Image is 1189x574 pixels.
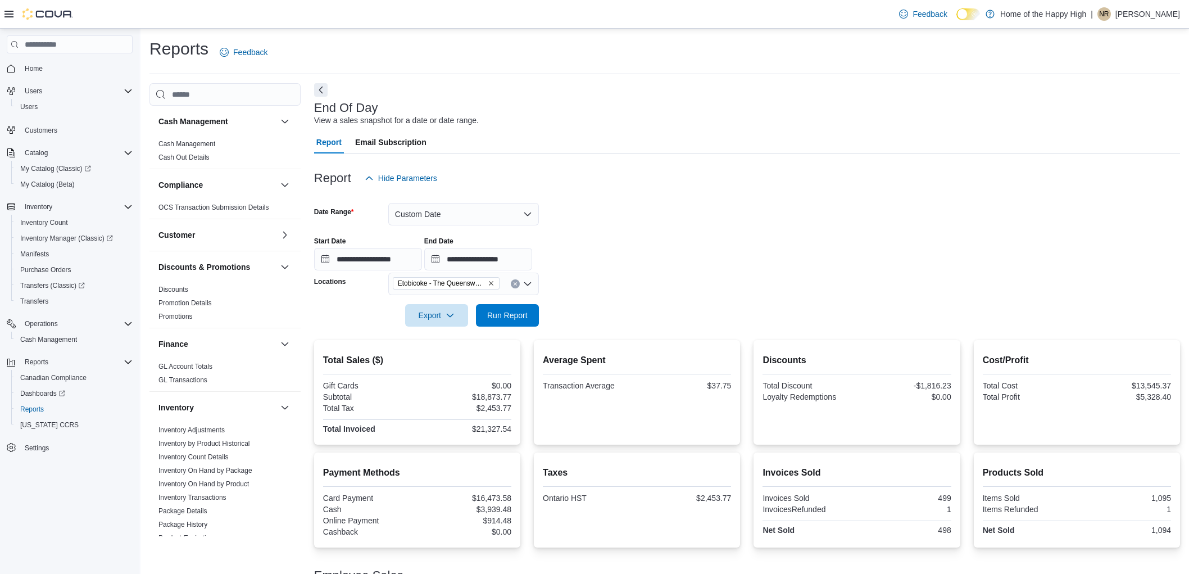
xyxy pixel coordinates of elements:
[20,441,133,455] span: Settings
[16,162,133,175] span: My Catalog (Classic)
[20,335,77,344] span: Cash Management
[424,248,532,270] input: Press the down key to open a popover containing a calendar.
[158,229,195,241] h3: Customer
[20,441,53,455] a: Settings
[25,202,52,211] span: Inventory
[158,402,276,413] button: Inventory
[278,115,292,128] button: Cash Management
[158,299,212,307] a: Promotion Details
[158,153,210,161] a: Cash Out Details
[1099,7,1109,21] span: NR
[16,232,133,245] span: Inventory Manager (Classic)
[763,494,855,503] div: Invoices Sold
[323,404,415,413] div: Total Tax
[16,403,133,416] span: Reports
[20,200,57,214] button: Inventory
[16,279,133,292] span: Transfers (Classic)
[1079,381,1171,390] div: $13,545.37
[20,102,38,111] span: Users
[424,237,453,246] label: End Date
[158,312,193,321] span: Promotions
[11,262,137,278] button: Purchase Orders
[20,281,85,290] span: Transfers (Classic)
[419,505,511,514] div: $3,939.48
[16,333,81,346] a: Cash Management
[316,131,342,153] span: Report
[25,87,42,96] span: Users
[158,480,249,489] span: Inventory On Hand by Product
[314,115,479,126] div: View a sales snapshot for a date or date range.
[278,401,292,414] button: Inventory
[149,137,301,169] div: Cash Management
[1091,7,1093,21] p: |
[2,316,137,332] button: Operations
[11,417,137,433] button: [US_STATE] CCRS
[983,494,1075,503] div: Items Sold
[314,83,328,97] button: Next
[20,355,53,369] button: Reports
[1079,505,1171,514] div: 1
[278,178,292,192] button: Compliance
[158,453,229,462] span: Inventory Count Details
[388,203,539,225] button: Custom Date
[859,526,951,535] div: 498
[983,381,1075,390] div: Total Cost
[158,466,252,475] span: Inventory On Hand by Package
[323,354,511,367] h2: Total Sales ($)
[323,466,511,480] h2: Payment Methods
[16,418,83,432] a: [US_STATE] CCRS
[158,116,276,127] button: Cash Management
[859,392,951,401] div: $0.00
[2,121,137,138] button: Customers
[20,373,87,382] span: Canadian Compliance
[419,381,511,390] div: $0.00
[20,124,62,137] a: Customers
[20,61,133,75] span: Home
[16,295,133,308] span: Transfers
[158,285,188,294] span: Discounts
[158,140,215,148] a: Cash Management
[763,505,855,514] div: InvoicesRefunded
[1000,7,1086,21] p: Home of the Happy High
[314,237,346,246] label: Start Date
[859,505,951,514] div: 1
[149,201,301,219] div: Compliance
[1079,392,1171,401] div: $5,328.40
[2,354,137,370] button: Reports
[215,41,272,64] a: Feedback
[158,521,207,528] a: Package History
[158,139,215,148] span: Cash Management
[639,381,732,390] div: $37.75
[20,146,52,160] button: Catalog
[158,453,229,461] a: Inventory Count Details
[158,153,210,162] span: Cash Out Details
[419,424,511,433] div: $21,327.54
[20,164,91,173] span: My Catalog (Classic)
[859,494,951,503] div: 499
[25,358,48,367] span: Reports
[158,402,194,413] h3: Inventory
[158,179,203,191] h3: Compliance
[20,218,68,227] span: Inventory Count
[16,279,89,292] a: Transfers (Classic)
[16,387,70,400] a: Dashboards
[398,278,485,289] span: Etobicoke - The Queensway - Fire & Flower
[763,354,951,367] h2: Discounts
[158,426,225,434] a: Inventory Adjustments
[419,494,511,503] div: $16,473.58
[360,167,442,189] button: Hide Parameters
[419,516,511,525] div: $914.48
[16,263,76,277] a: Purchase Orders
[11,278,137,293] a: Transfers (Classic)
[956,8,980,20] input: Dark Mode
[158,534,217,543] span: Product Expirations
[355,131,426,153] span: Email Subscription
[378,173,437,184] span: Hide Parameters
[11,99,137,115] button: Users
[11,161,137,177] a: My Catalog (Classic)
[233,47,267,58] span: Feedback
[158,362,212,371] span: GL Account Totals
[323,424,375,433] strong: Total Invoiced
[983,526,1015,535] strong: Net Sold
[158,493,226,502] span: Inventory Transactions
